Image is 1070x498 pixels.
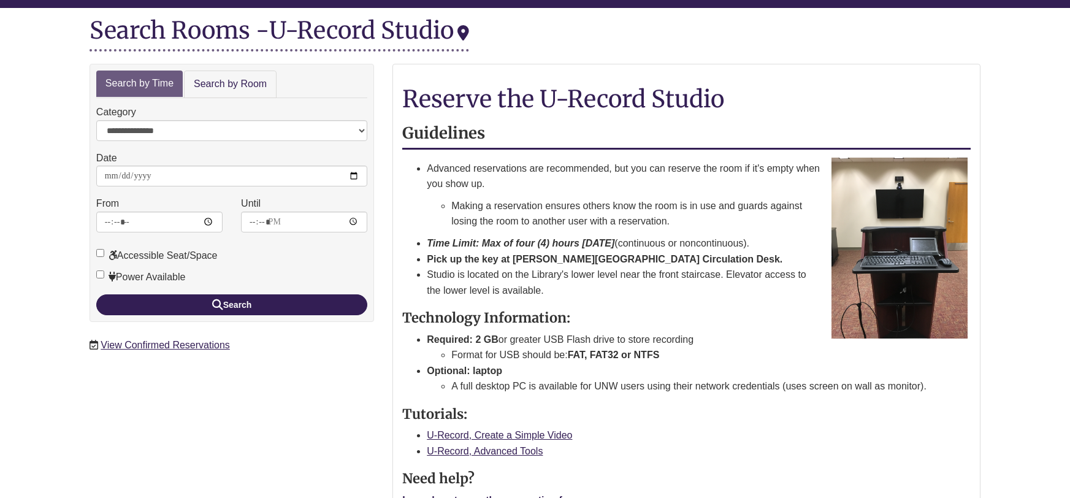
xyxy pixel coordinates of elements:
strong: Pick up the key at [PERSON_NAME][GEOGRAPHIC_DATA] Circulation Desk. [427,254,782,264]
div: U-Record Studio [269,15,469,45]
label: Power Available [96,269,186,285]
a: View Confirmed Reservations [101,340,229,350]
strong: Required: 2 GB [427,334,498,345]
strong: Tutorials: [402,405,467,423]
label: Date [96,150,117,166]
label: From [96,196,119,212]
li: or greater USB Flash drive to store recording [427,332,971,363]
button: Search [96,294,367,315]
a: U-Record, Advanced Tools [427,446,543,456]
strong: Time Limit: Max of four (4) hours [DATE] [427,238,614,248]
strong: Technology Information: [402,309,570,326]
span: Reserve the U-Record Studio [402,84,724,113]
a: Search by Time [96,71,183,97]
strong: Optional: laptop [427,366,502,376]
input: Power Available [96,270,104,278]
a: Search by Room [184,71,277,98]
strong: FAT, FAT32 or NTFS [568,350,660,360]
a: U-Record, Create a Simple Video [427,430,572,440]
strong: Need help? [402,470,475,487]
li: (continuous or noncontinuous). [427,236,971,251]
input: Accessible Seat/Space [96,249,104,257]
li: Studio is located on the Library's lower level near the front staircase. Elevator access to the l... [427,267,971,298]
p: Advanced reservations are recommended, but you can reserve the room if it's empty when you show up. [427,161,971,192]
div: Search Rooms - [90,17,469,52]
label: Until [241,196,261,212]
strong: Guidelines [402,123,485,143]
li: A full desktop PC is available for UNW users using their network credentials (uses screen on wall... [451,378,971,394]
label: Category [96,104,136,120]
label: Accessible Seat/Space [96,248,218,264]
p: Making a reservation ensures others know the room is in use and guards against losing the room to... [451,198,971,229]
li: Format for USB should be: [451,347,971,363]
